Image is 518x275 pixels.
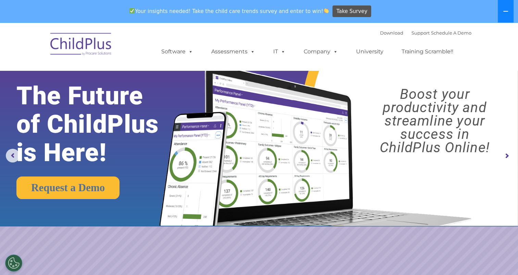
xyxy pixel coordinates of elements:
a: Assessments [204,45,262,58]
img: 👏 [324,8,329,13]
rs-layer: Boost your productivity and streamline your success in ChildPlus Online! [358,88,511,154]
span: Your insights needed! Take the child care trends survey and enter to win! [127,4,332,18]
a: IT [266,45,292,58]
a: University [349,45,390,58]
img: ChildPlus by Procare Solutions [47,28,115,62]
a: Company [297,45,345,58]
span: Take Survey [337,5,367,17]
a: Training Scramble!! [395,45,460,58]
rs-layer: The Future of ChildPlus is Here! [16,82,182,167]
span: Last name [95,45,116,50]
a: Support [412,30,430,36]
img: ✅ [129,8,135,13]
button: Cookies Settings [5,254,22,272]
a: Take Survey [332,5,371,17]
span: Phone number [95,73,124,78]
a: Software [154,45,200,58]
a: Schedule A Demo [431,30,471,36]
a: Request a Demo [16,176,119,199]
a: Download [380,30,403,36]
font: | [380,30,471,36]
